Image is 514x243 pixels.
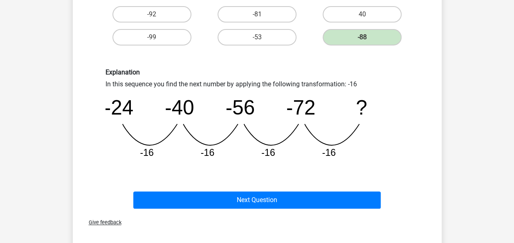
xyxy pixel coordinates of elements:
tspan: -72 [286,96,315,119]
span: Give feedback [82,219,121,225]
label: 40 [323,6,402,22]
tspan: -56 [225,96,254,119]
label: -99 [112,29,191,45]
tspan: -24 [104,96,133,119]
label: -88 [323,29,402,45]
button: Next Question [133,191,381,209]
tspan: -16 [322,147,336,158]
tspan: ? [356,96,367,119]
label: -53 [218,29,296,45]
tspan: -16 [140,147,154,158]
div: In this sequence you find the next number by applying the following transformation: -16 [99,68,415,165]
tspan: -16 [261,147,275,158]
label: -81 [218,6,296,22]
label: -92 [112,6,191,22]
tspan: -16 [200,147,214,158]
tspan: -40 [165,96,194,119]
h6: Explanation [105,68,409,76]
